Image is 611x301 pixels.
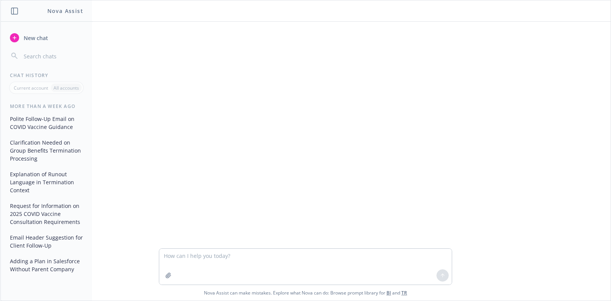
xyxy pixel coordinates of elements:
h1: Nova Assist [47,7,83,15]
button: Polite Follow-Up Email on COVID Vaccine Guidance [7,113,86,133]
button: Explanation of Runout Language in Termination Context [7,168,86,196]
div: Chat History [1,72,92,79]
span: New chat [22,34,48,42]
span: Nova Assist can make mistakes. Explore what Nova can do: Browse prompt library for and [3,285,608,301]
a: BI [386,290,391,296]
input: Search chats [22,51,83,61]
button: Request for Information on 2025 COVID Vaccine Consultation Requirements [7,200,86,228]
div: More than a week ago [1,103,92,109]
button: Adding a Plan in Salesforce Without Parent Company [7,255,86,275]
button: New chat [7,31,86,45]
button: Clarification Needed on Group Benefits Termination Processing [7,136,86,165]
a: TR [401,290,407,296]
p: Current account [14,85,48,91]
button: Email Header Suggestion for Client Follow-Up [7,231,86,252]
p: All accounts [53,85,79,91]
